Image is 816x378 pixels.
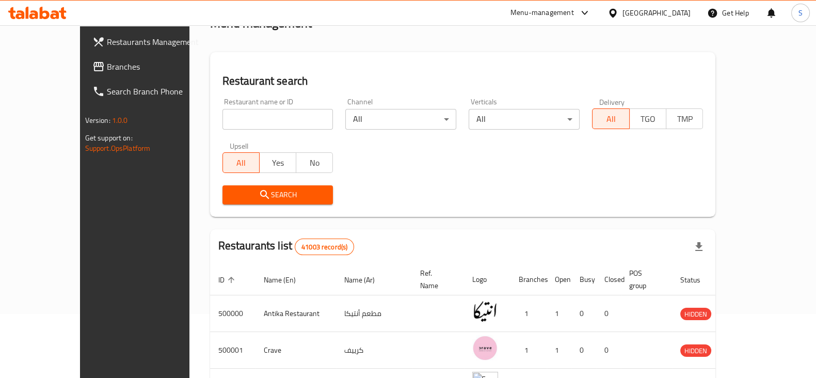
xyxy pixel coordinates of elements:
[680,308,711,320] span: HIDDEN
[571,264,596,295] th: Busy
[571,295,596,332] td: 0
[547,295,571,332] td: 1
[336,332,412,369] td: كرييف
[798,7,803,19] span: S
[622,7,691,19] div: [GEOGRAPHIC_DATA]
[222,73,703,89] h2: Restaurant search
[84,54,216,79] a: Branches
[231,188,325,201] span: Search
[84,79,216,104] a: Search Branch Phone
[85,114,110,127] span: Version:
[680,345,711,357] span: HIDDEN
[547,332,571,369] td: 1
[629,267,660,292] span: POS group
[84,29,216,54] a: Restaurants Management
[222,152,260,173] button: All
[599,98,625,105] label: Delivery
[596,264,621,295] th: Closed
[686,234,711,259] div: Export file
[547,264,571,295] th: Open
[222,109,333,130] input: Search for restaurant name or ID..
[345,109,456,130] div: All
[629,108,666,129] button: TGO
[592,108,629,129] button: All
[634,112,662,127] span: TGO
[264,274,309,286] span: Name (En)
[295,239,354,255] div: Total records count
[210,15,312,31] h2: Menu management
[596,332,621,369] td: 0
[596,295,621,332] td: 0
[469,109,580,130] div: All
[510,332,547,369] td: 1
[210,332,255,369] td: 500001
[112,114,128,127] span: 1.0.0
[222,185,333,204] button: Search
[264,155,292,170] span: Yes
[510,295,547,332] td: 1
[344,274,388,286] span: Name (Ar)
[218,274,238,286] span: ID
[464,264,510,295] th: Logo
[510,7,574,19] div: Menu-management
[300,155,329,170] span: No
[472,335,498,361] img: Crave
[107,36,208,48] span: Restaurants Management
[670,112,699,127] span: TMP
[255,295,336,332] td: Antika Restaurant
[107,85,208,98] span: Search Branch Phone
[597,112,625,127] span: All
[571,332,596,369] td: 0
[255,332,336,369] td: Crave
[259,152,296,173] button: Yes
[296,152,333,173] button: No
[85,141,151,155] a: Support.OpsPlatform
[218,238,355,255] h2: Restaurants list
[295,242,354,252] span: 41003 record(s)
[680,274,714,286] span: Status
[472,298,498,324] img: Antika Restaurant
[680,344,711,357] div: HIDDEN
[510,264,547,295] th: Branches
[227,155,255,170] span: All
[85,131,133,145] span: Get support on:
[420,267,452,292] span: Ref. Name
[107,60,208,73] span: Branches
[230,142,249,149] label: Upsell
[666,108,703,129] button: TMP
[210,295,255,332] td: 500000
[336,295,412,332] td: مطعم أنتيكا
